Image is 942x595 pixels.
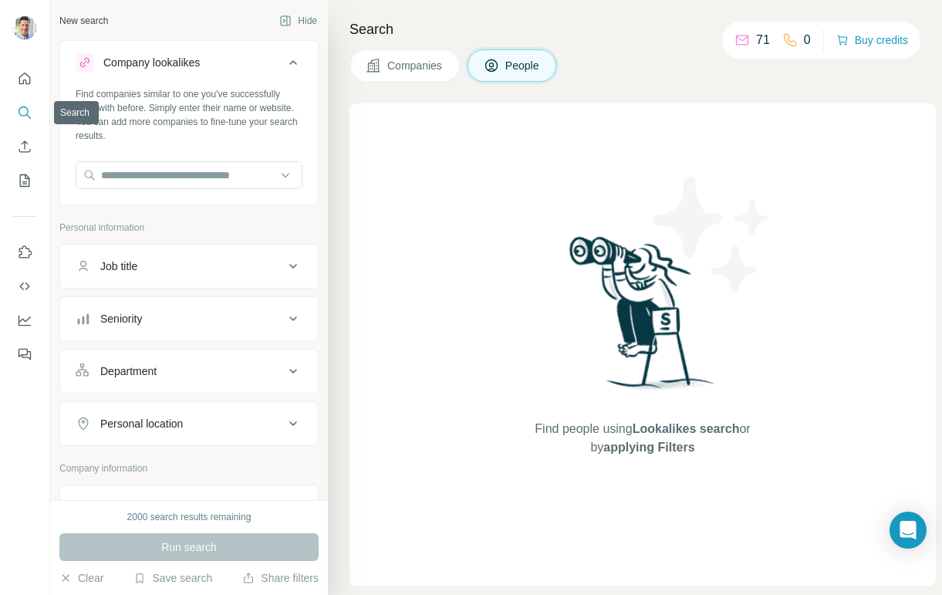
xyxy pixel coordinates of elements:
[60,44,318,87] button: Company lookalikes
[804,31,811,49] p: 0
[12,167,37,194] button: My lists
[756,31,770,49] p: 71
[519,420,766,457] span: Find people using or by
[12,272,37,300] button: Use Surfe API
[100,311,142,326] div: Seniority
[60,489,318,526] button: Company
[59,14,108,28] div: New search
[60,405,318,442] button: Personal location
[12,340,37,368] button: Feedback
[76,87,302,143] div: Find companies similar to one you've successfully dealt with before. Simply enter their name or w...
[12,238,37,266] button: Use Surfe on LinkedIn
[890,512,927,549] div: Open Intercom Messenger
[59,461,319,475] p: Company information
[349,19,923,40] h4: Search
[633,422,740,435] span: Lookalikes search
[60,248,318,285] button: Job title
[59,570,103,586] button: Clear
[242,570,319,586] button: Share filters
[103,55,200,70] div: Company lookalikes
[603,441,694,454] span: applying Filters
[12,99,37,127] button: Search
[643,165,782,304] img: Surfe Illustration - Stars
[836,29,908,51] button: Buy credits
[562,232,723,404] img: Surfe Illustration - Woman searching with binoculars
[12,15,37,40] img: Avatar
[100,499,147,515] div: Company
[100,259,137,274] div: Job title
[133,570,212,586] button: Save search
[60,353,318,390] button: Department
[12,65,37,93] button: Quick start
[127,510,252,524] div: 2000 search results remaining
[60,300,318,337] button: Seniority
[387,58,444,73] span: Companies
[59,221,319,235] p: Personal information
[505,58,541,73] span: People
[100,416,183,431] div: Personal location
[268,9,328,32] button: Hide
[12,306,37,334] button: Dashboard
[12,133,37,161] button: Enrich CSV
[100,363,157,379] div: Department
